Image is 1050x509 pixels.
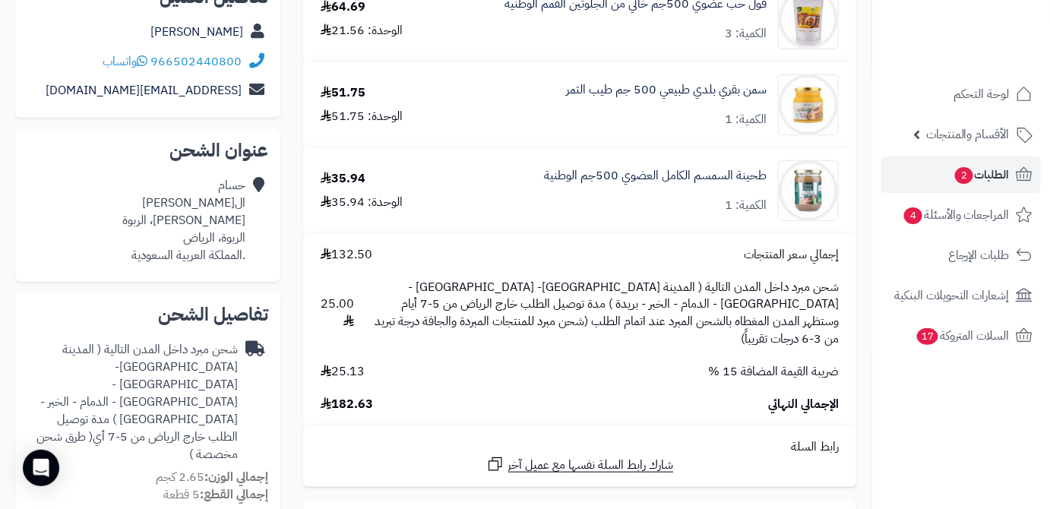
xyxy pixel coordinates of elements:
[486,455,674,474] a: شارك رابط السلة نفسها مع عميل آخر
[163,485,268,504] small: 5 قطعة
[27,141,268,160] h2: عنوان الشحن
[27,305,268,324] h2: تفاصيل الشحن
[881,277,1041,314] a: إشعارات التحويلات البنكية
[321,108,403,125] div: الوحدة: 51.75
[321,84,365,102] div: 51.75
[27,341,238,463] div: شحن مبرد داخل المدن التالية ( المدينة [GEOGRAPHIC_DATA]- [GEOGRAPHIC_DATA] - [GEOGRAPHIC_DATA] - ...
[508,457,674,474] span: شارك رابط السلة نفسها مع عميل آخر
[954,164,1010,185] span: الطلبات
[947,11,1036,43] img: logo-2.png
[46,81,242,100] a: [EMAIL_ADDRESS][DOMAIN_NAME]
[904,207,922,224] span: 4
[321,363,365,381] span: 25.13
[321,246,372,264] span: 132.50
[894,285,1010,306] span: إشعارات التحويلات البنكية
[954,84,1010,105] span: لوحة التحكم
[881,76,1041,112] a: لوحة التحكم
[36,428,238,463] span: ( طرق شحن مخصصة )
[881,156,1041,193] a: الطلبات2
[725,111,767,128] div: الكمية: 1
[948,245,1010,266] span: طلبات الإرجاع
[150,23,243,41] a: [PERSON_NAME]
[544,167,767,185] a: طحينة السمسم الكامل العضوي 500جم الوطنية
[156,468,268,486] small: 2.65 كجم
[122,177,245,264] div: حسام ال[PERSON_NAME] [PERSON_NAME]، الربوة الربوة، الرياض .المملكة العربية السعودية
[744,246,839,264] span: إجمالي سعر المنتجات
[881,197,1041,233] a: المراجعات والأسئلة4
[779,74,838,135] img: 1744289974-%D8%B3%D9%85%D9%86%20%D8%A8%D9%84%D8%AF%D9%8A%20-90x90.jpg
[768,396,839,413] span: الإجمالي النهائي
[321,170,365,188] div: 35.94
[321,22,403,40] div: الوحدة: 21.56
[903,204,1010,226] span: المراجعات والأسئلة
[955,167,973,184] span: 2
[103,52,147,71] a: واتساب
[916,325,1010,346] span: السلات المتروكة
[369,279,839,348] span: شحن مبرد داخل المدن التالية ( المدينة [GEOGRAPHIC_DATA]- [GEOGRAPHIC_DATA] - [GEOGRAPHIC_DATA] - ...
[725,25,767,43] div: الكمية: 3
[708,363,839,381] span: ضريبة القيمة المضافة 15 %
[321,396,373,413] span: 182.63
[309,438,850,456] div: رابط السلة
[926,124,1010,145] span: الأقسام والمنتجات
[23,450,59,486] div: Open Intercom Messenger
[881,318,1041,354] a: السلات المتروكة17
[321,296,354,330] span: 25.00
[204,468,268,486] strong: إجمالي الوزن:
[321,194,403,211] div: الوحدة: 35.94
[725,197,767,214] div: الكمية: 1
[779,160,838,221] img: 1750170204-6281062554715-90x90.jpg
[200,485,268,504] strong: إجمالي القطع:
[566,81,767,99] a: سمن بقري بلدي طبيعي 500 جم طيب الثمر
[150,52,242,71] a: 966502440800
[881,237,1041,273] a: طلبات الإرجاع
[917,328,939,345] span: 17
